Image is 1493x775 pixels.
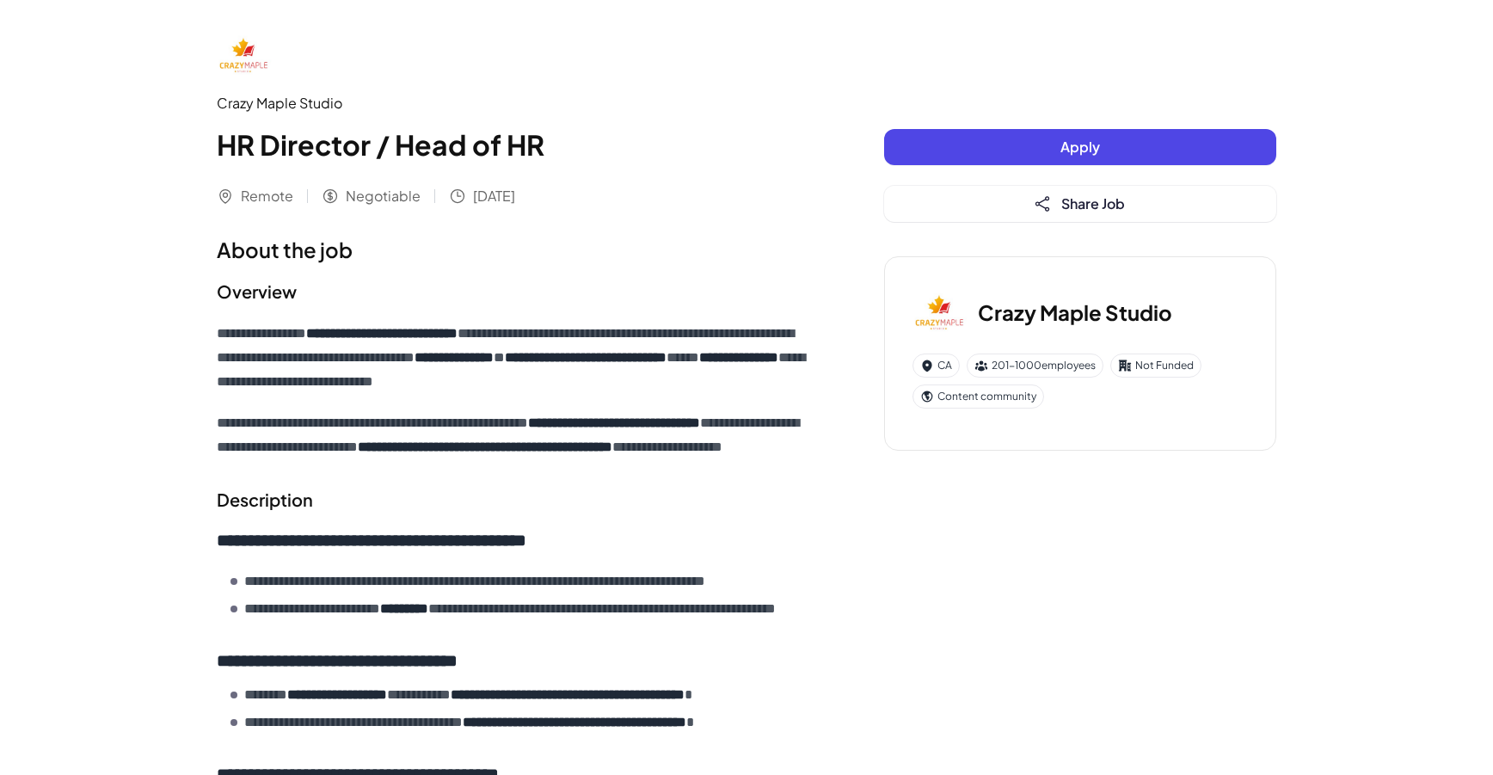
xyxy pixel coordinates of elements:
[473,186,515,206] span: [DATE]
[217,93,815,114] div: Crazy Maple Studio
[912,354,960,378] div: CA
[978,297,1172,328] h3: Crazy Maple Studio
[1060,138,1100,156] span: Apply
[217,279,815,304] h2: Overview
[217,487,815,513] h2: Description
[217,124,815,165] h1: HR Director / Head of HR
[912,384,1044,409] div: Content community
[884,186,1276,222] button: Share Job
[1110,354,1201,378] div: Not Funded
[217,28,272,83] img: Cr
[217,234,815,265] h1: About the job
[241,186,293,206] span: Remote
[912,285,968,340] img: Cr
[1061,194,1125,212] span: Share Job
[967,354,1103,378] div: 201-1000 employees
[884,129,1276,165] button: Apply
[346,186,421,206] span: Negotiable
